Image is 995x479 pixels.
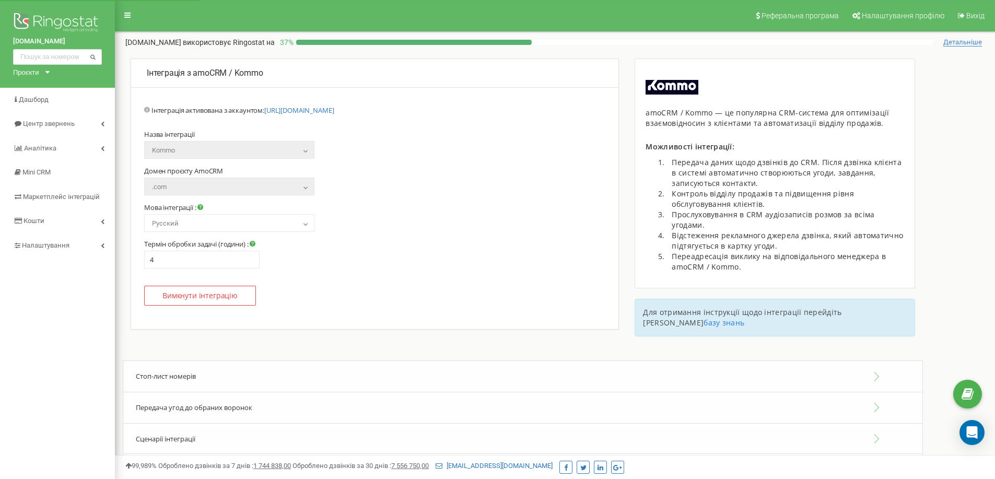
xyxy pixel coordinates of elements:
[666,209,904,230] li: Прослуховування в CRM аудіозаписів розмов за всіма угодами.
[23,120,75,127] span: Центр звернень
[666,251,904,272] li: Переадресація виклику на відповідального менеджера в amoCRM / Kommo.
[144,141,314,159] span: Kommo
[148,180,311,194] span: .com
[144,286,256,306] button: Вимкнути інтеграцію
[24,217,44,225] span: Кошти
[144,130,195,138] label: Назва інтеграції
[646,108,904,128] div: amoCRM / Kommo — це популярна CRM-система для оптимізації взаємовідносин з клієнтами та автоматиз...
[147,67,603,79] p: Інтеграція з amoCRM / Kommo
[13,67,39,77] div: Проєкти
[643,307,907,328] p: Для отримання інструкції щодо інтеграції перейдіть [PERSON_NAME]
[966,11,985,20] span: Вихід
[136,434,195,443] span: Сценарії інтеграції
[158,462,291,470] span: Оброблено дзвінків за 7 днів :
[183,38,275,46] span: використовує Ringostat на
[144,203,203,212] label: Мова інтеграції :
[666,189,904,209] li: Контроль відділу продажів та підвищення рівня обслуговування клієнтів.
[646,80,698,95] img: image
[148,143,311,158] span: Kommo
[144,214,314,232] span: Русский
[436,462,553,470] a: [EMAIL_ADDRESS][DOMAIN_NAME]
[136,403,252,412] span: Передача угод до обраних воронок
[704,318,744,328] a: базу знань
[646,142,904,152] p: Можливості інтеграції:
[762,11,839,20] span: Реферальна програма
[862,11,944,20] span: Налаштування профілю
[13,37,102,46] a: [DOMAIN_NAME]
[24,144,56,152] span: Аналiтика
[13,49,102,65] input: Пошук за номером
[666,230,904,251] li: Відстеження рекламного джерела дзвінка, який автоматично підтягується в картку угоди.
[22,241,69,249] span: Налаштування
[666,157,904,189] li: Передача даних щодо дзвінків до CRM. Після дзвінка клієнта в системі автоматично створюються угод...
[391,462,429,470] u: 7 556 750,00
[19,96,49,103] span: Дашборд
[275,37,296,48] p: 37 %
[292,462,429,470] span: Оброблено дзвінків за 30 днів :
[136,371,196,381] span: Стоп-лист номерів
[125,462,157,470] span: 99,989%
[151,106,334,115] span: Інтеграція активована з аккаунтом:
[264,106,334,115] a: [URL][DOMAIN_NAME]
[23,193,100,201] span: Маркетплейс інтеграцій
[144,167,223,175] label: Домен проєкту AmoCRM
[22,168,51,176] span: Mini CRM
[959,420,985,445] div: Open Intercom Messenger
[943,38,982,46] span: Детальніше
[125,37,275,48] p: [DOMAIN_NAME]
[144,240,255,248] label: Термін обробки задачі (години) :
[144,178,314,195] span: .com
[148,216,311,231] span: Русский
[253,462,291,470] u: 1 744 838,00
[13,10,102,37] img: Ringostat logo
